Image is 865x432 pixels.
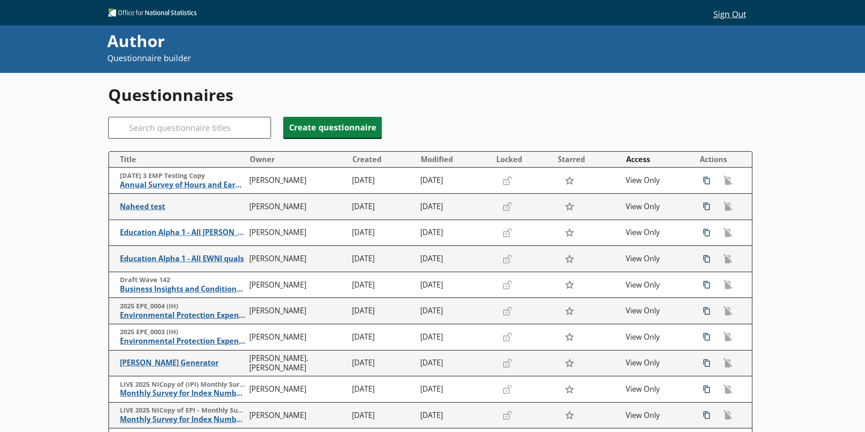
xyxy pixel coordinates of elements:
button: Create questionnaire [283,117,382,138]
button: Modified [417,152,491,167]
span: LIVE 2025 NICopy of EPI - Monthly Survey for Index Numbers of Export Prices - Price Quotation Retur [120,406,245,415]
td: View Only [622,220,690,246]
td: [DATE] [417,402,492,428]
button: Star [560,380,579,398]
span: Environmental Protection Expenditure [120,336,245,346]
td: [DATE] [348,298,417,324]
td: View Only [622,272,690,298]
td: View Only [622,168,690,194]
button: Star [560,250,579,267]
span: Annual Survey of Hours and Earnings ([PERSON_NAME]) [120,180,245,190]
td: [DATE] [417,272,492,298]
td: [PERSON_NAME] [246,272,348,298]
td: [DATE] [348,376,417,403]
div: Author [107,30,582,53]
td: [DATE] [417,376,492,403]
td: [DATE] [417,168,492,194]
td: [DATE] [348,168,417,194]
td: [DATE] [348,350,417,376]
td: View Only [622,376,690,403]
span: Monthly Survey for Index Numbers of Export Prices - Price Quotation Return [120,415,245,424]
th: Actions [690,152,752,168]
td: [PERSON_NAME].[PERSON_NAME] [246,350,348,376]
span: [DATE] 3 EMP Testing Copy [120,172,245,180]
button: Star [560,276,579,293]
td: View Only [622,298,690,324]
td: [DATE] [417,220,492,246]
td: [PERSON_NAME] [246,220,348,246]
td: [DATE] [348,272,417,298]
td: [DATE] [348,246,417,272]
p: Questionnaire builder [107,53,582,64]
td: [PERSON_NAME] [246,324,348,350]
span: Naheed test [120,202,245,211]
td: [DATE] [348,220,417,246]
td: View Only [622,350,690,376]
span: [PERSON_NAME] Generator [120,358,245,368]
button: Owner [246,152,348,167]
input: Search questionnaire titles [108,117,271,139]
span: Environmental Protection Expenditure [120,311,245,320]
button: Star [560,198,579,215]
span: 2025 EPE_0004 (IH) [120,302,245,311]
span: Business Insights and Conditions Survey (BICS) [120,284,245,294]
td: View Only [622,324,690,350]
td: [DATE] [348,194,417,220]
td: [PERSON_NAME] [246,376,348,403]
button: Star [560,328,579,346]
td: [DATE] [417,194,492,220]
button: Star [560,224,579,241]
span: LIVE 2025 NICopy of (IPI) Monthly Survey for Index Numbers of Import Prices - Price Quotation Return [120,380,245,389]
span: Monthly Survey for Index Numbers of Import Prices - Price Quotation Return [120,389,245,398]
button: Created [349,152,416,167]
td: View Only [622,246,690,272]
button: Star [560,172,579,189]
td: [DATE] [348,402,417,428]
button: Locked [493,152,553,167]
span: Education Alpha 1 - All EWNI quals [120,254,245,264]
td: [DATE] [417,246,492,272]
td: [PERSON_NAME] [246,168,348,194]
td: [DATE] [417,350,492,376]
button: Star [560,355,579,372]
td: [DATE] [417,324,492,350]
button: Access [623,152,690,167]
span: Draft Wave 142 [120,276,245,284]
td: [PERSON_NAME] [246,402,348,428]
td: View Only [622,194,690,220]
button: Title [113,152,245,167]
td: [PERSON_NAME] [246,194,348,220]
button: Star [560,407,579,424]
button: Sign Out [706,6,753,21]
h1: Questionnaires [108,84,753,106]
span: Education Alpha 1 - All [PERSON_NAME] [120,228,245,237]
td: [DATE] [348,324,417,350]
button: Starred [554,152,622,167]
td: [PERSON_NAME] [246,246,348,272]
td: [PERSON_NAME] [246,298,348,324]
td: View Only [622,402,690,428]
td: [DATE] [417,298,492,324]
button: Star [560,302,579,320]
span: 2025 EPE_0003 (IH) [120,328,245,336]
